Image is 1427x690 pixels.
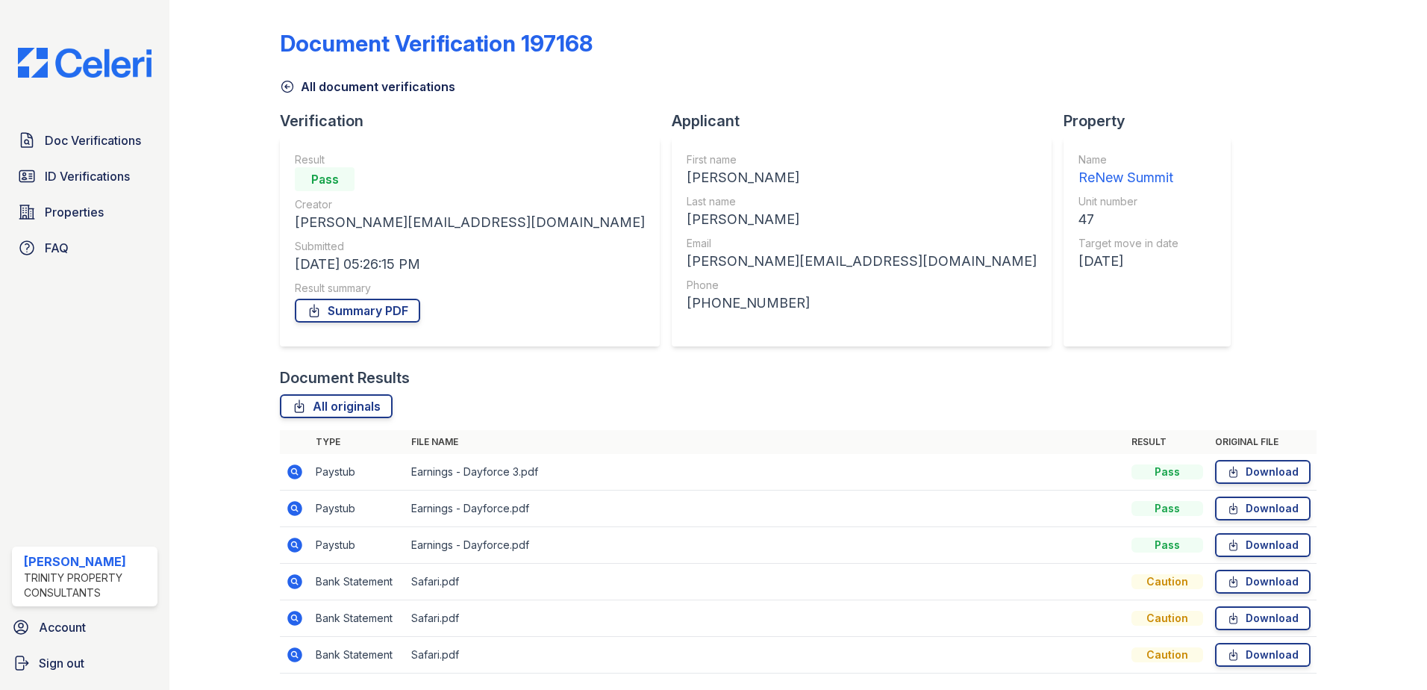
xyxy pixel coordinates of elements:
a: Doc Verifications [12,125,157,155]
div: Verification [280,111,672,131]
td: Safari.pdf [405,637,1125,674]
div: Document Results [280,367,410,388]
div: Name [1078,152,1178,167]
th: File name [405,430,1125,454]
div: [DATE] 05:26:15 PM [295,254,645,275]
div: Result [295,152,645,167]
div: [PERSON_NAME] [687,209,1037,230]
iframe: chat widget [1364,630,1412,675]
div: Document Verification 197168 [280,30,593,57]
td: Earnings - Dayforce 3.pdf [405,454,1125,491]
div: Email [687,236,1037,251]
a: Sign out [6,648,163,678]
a: FAQ [12,233,157,263]
th: Original file [1209,430,1317,454]
div: [PERSON_NAME][EMAIL_ADDRESS][DOMAIN_NAME] [687,251,1037,272]
div: Result summary [295,281,645,296]
div: [PERSON_NAME] [24,553,152,571]
div: [PERSON_NAME][EMAIL_ADDRESS][DOMAIN_NAME] [295,212,645,233]
a: Download [1215,643,1311,667]
div: Unit number [1078,194,1178,209]
td: Earnings - Dayforce.pdf [405,527,1125,564]
a: Properties [12,197,157,227]
span: Sign out [39,654,84,672]
a: All document verifications [280,78,455,96]
td: Safari.pdf [405,564,1125,600]
a: Account [6,612,163,642]
div: Target move in date [1078,236,1178,251]
div: Property [1064,111,1243,131]
td: Bank Statement [310,637,405,674]
span: Doc Verifications [45,131,141,149]
th: Type [310,430,405,454]
a: ID Verifications [12,161,157,191]
td: Paystub [310,527,405,564]
div: Applicant [672,111,1064,131]
td: Safari.pdf [405,600,1125,637]
div: Creator [295,197,645,212]
a: Download [1215,533,1311,557]
div: Last name [687,194,1037,209]
td: Earnings - Dayforce.pdf [405,491,1125,527]
div: Submitted [295,239,645,254]
td: Bank Statement [310,564,405,600]
div: Caution [1131,611,1203,626]
th: Result [1125,430,1209,454]
td: Bank Statement [310,600,405,637]
div: First name [687,152,1037,167]
a: Summary PDF [295,299,420,323]
div: Pass [1131,464,1203,479]
td: Paystub [310,491,405,527]
span: ID Verifications [45,167,130,185]
td: Paystub [310,454,405,491]
div: Pass [1131,501,1203,516]
span: FAQ [45,239,69,257]
a: Download [1215,497,1311,520]
a: Download [1215,606,1311,630]
div: [DATE] [1078,251,1178,272]
img: CE_Logo_Blue-a8612792a0a2168367f1c8372b55b34899dd931a85d93a1a3d3e32e68fde9ad4.png [6,48,163,78]
div: Pass [295,167,355,191]
div: [PERSON_NAME] [687,167,1037,188]
div: Pass [1131,538,1203,553]
div: ReNew Summit [1078,167,1178,188]
div: Phone [687,278,1037,293]
a: All originals [280,394,393,418]
div: Caution [1131,647,1203,662]
span: Account [39,618,86,636]
div: Caution [1131,574,1203,589]
div: [PHONE_NUMBER] [687,293,1037,314]
a: Download [1215,570,1311,594]
a: Download [1215,460,1311,484]
div: 47 [1078,209,1178,230]
a: Name ReNew Summit [1078,152,1178,188]
div: Trinity Property Consultants [24,571,152,600]
span: Properties [45,203,104,221]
